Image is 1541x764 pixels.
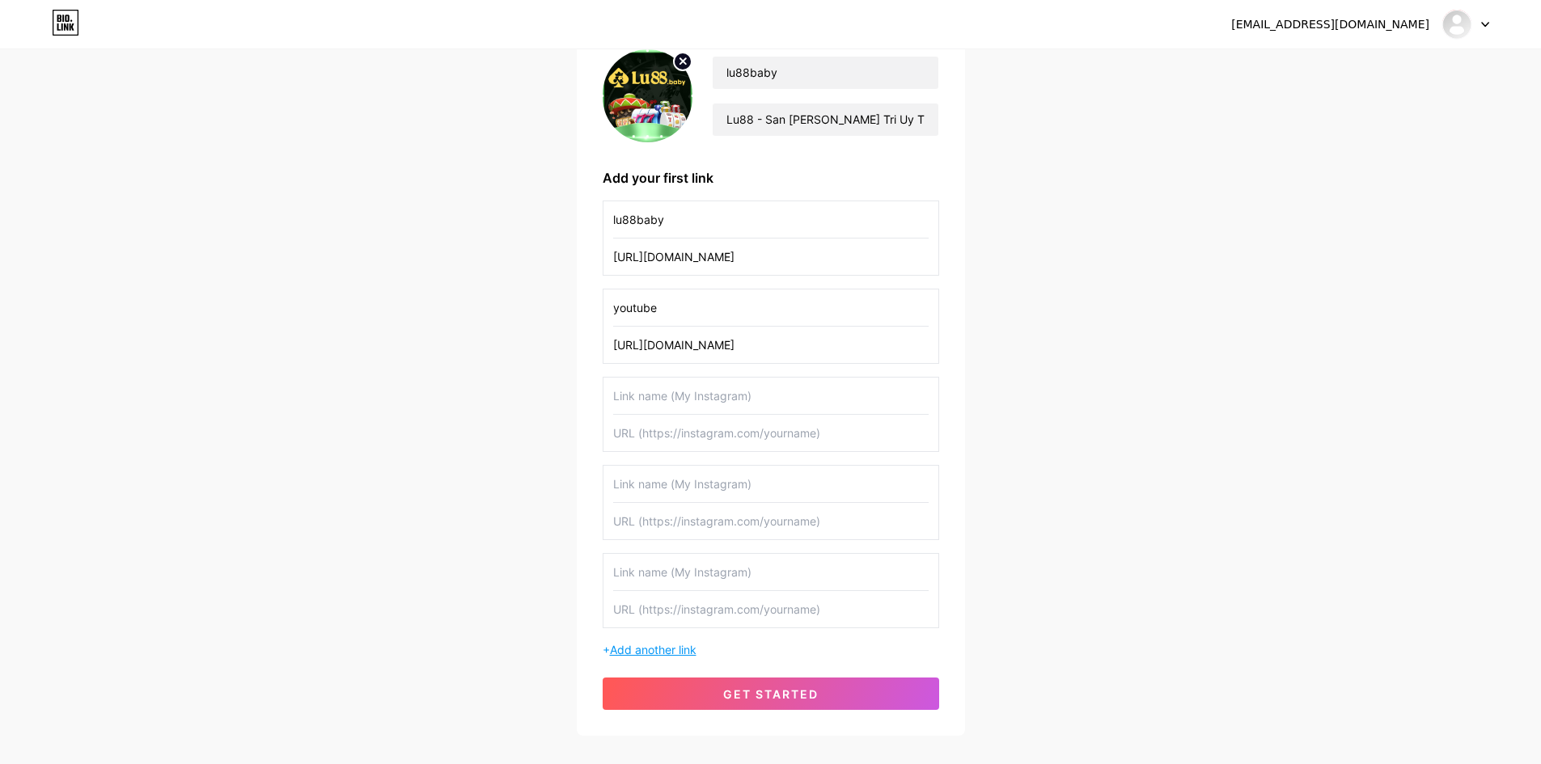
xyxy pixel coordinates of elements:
input: Link name (My Instagram) [613,289,929,326]
button: get started [603,677,939,710]
input: URL (https://instagram.com/yourname) [613,415,929,451]
div: [EMAIL_ADDRESS][DOMAIN_NAME] [1231,16,1429,33]
input: URL (https://instagram.com/yourname) [613,327,929,363]
div: + [603,641,939,658]
input: Your name [713,57,938,89]
input: Link name (My Instagram) [613,201,929,238]
input: bio [713,103,938,136]
span: Add another link [610,643,696,656]
span: get started [723,687,819,701]
img: lu88baby [1442,9,1472,40]
input: URL (https://instagram.com/yourname) [613,591,929,627]
input: URL (https://instagram.com/yourname) [613,238,929,275]
div: Add your first link [603,168,939,188]
img: profile pic [603,49,693,142]
input: Link name (My Instagram) [613,466,929,502]
input: URL (https://instagram.com/yourname) [613,503,929,539]
input: Link name (My Instagram) [613,554,929,590]
input: Link name (My Instagram) [613,378,929,414]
